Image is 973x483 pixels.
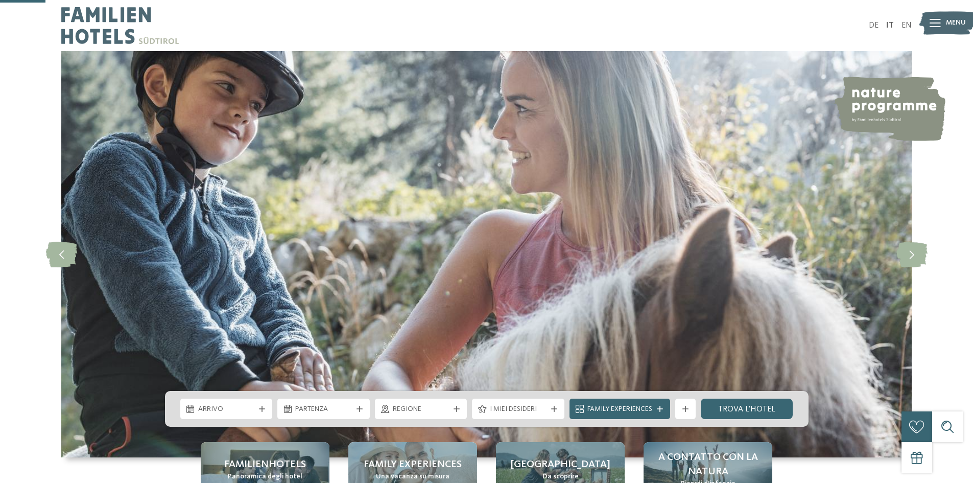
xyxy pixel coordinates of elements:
span: [GEOGRAPHIC_DATA] [511,457,610,472]
span: Menu [946,18,966,28]
a: DE [869,21,879,30]
span: Regione [393,404,449,415]
span: Family experiences [364,457,462,472]
span: I miei desideri [490,404,547,415]
span: Family Experiences [587,404,652,415]
a: IT [886,21,894,30]
span: Arrivo [198,404,255,415]
span: A contatto con la natura [654,450,762,479]
img: nature programme by Familienhotels Südtirol [833,77,945,141]
span: Panoramica degli hotel [228,472,302,482]
a: EN [901,21,912,30]
span: Da scoprire [542,472,579,482]
span: Una vacanza su misura [376,472,449,482]
span: Familienhotels [224,457,306,472]
img: Family hotel Alto Adige: the happy family places! [61,51,912,457]
span: Partenza [295,404,352,415]
a: trova l’hotel [701,399,793,419]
